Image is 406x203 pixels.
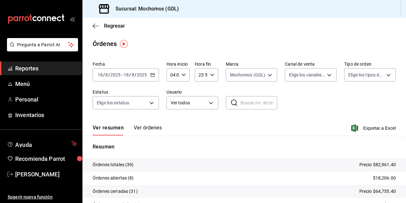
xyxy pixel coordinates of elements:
font: Recomienda Parrot [15,155,65,162]
span: / [108,72,110,77]
p: Precio $82,961.40 [359,161,396,168]
label: Tipo de orden [344,62,396,66]
span: / [129,72,131,77]
span: Regresar [104,23,125,29]
input: Buscar no. de referencia [240,96,278,109]
span: Pregunta a Parrot AI [17,42,68,48]
p: Órdenes totales (39) [93,161,134,168]
font: Reportes [15,65,38,72]
input: -- [105,72,108,77]
button: Pregunta a Parrot AI [7,38,78,51]
p: Precio $64,755.40 [359,188,396,195]
font: [PERSON_NAME] [15,171,60,178]
input: -- [131,72,134,77]
span: Elige los estatus [97,100,129,106]
a: Pregunta a Parrot AI [4,46,78,53]
span: Elige los canales de venta [289,72,325,78]
h3: Sucursal: Mochomos (GDL) [110,5,179,13]
font: Inventarios [15,112,44,118]
span: Mochomos (GDL) [230,72,265,78]
p: Resumen [93,143,396,151]
font: Menú [15,81,30,87]
button: Regresar [93,23,125,29]
div: Órdenes [93,39,117,49]
label: Marca [226,62,278,66]
button: open_drawer_menu [70,16,75,22]
span: / [103,72,105,77]
label: Canal de venta [285,62,337,66]
span: Ver todos [171,100,206,106]
p: $18,206.00 [373,175,396,181]
input: ---- [110,72,121,77]
span: Ayuda [15,140,69,147]
span: Elige los tipos de orden [348,72,384,78]
div: Pestañas de navegación [93,125,162,135]
button: Ver órdenes [134,125,162,135]
label: Hora fin [195,62,218,66]
font: Personal [15,96,38,103]
label: Estatus [93,90,159,94]
input: -- [123,72,129,77]
label: Usuario [167,90,218,94]
span: / [134,72,136,77]
p: Órdenes cerradas (31) [93,188,138,195]
input: ---- [136,72,147,77]
label: Hora inicio [167,62,190,66]
font: Exportar a Excel [363,126,396,131]
p: Órdenes abiertas (8) [93,175,134,181]
font: Ver resumen [93,125,124,131]
label: Fecha [93,62,159,66]
button: Exportar a Excel [352,124,396,132]
font: Sugerir nueva función [8,194,53,200]
input: -- [97,72,103,77]
span: - [121,72,123,77]
img: Marcador de información sobre herramientas [120,40,128,48]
